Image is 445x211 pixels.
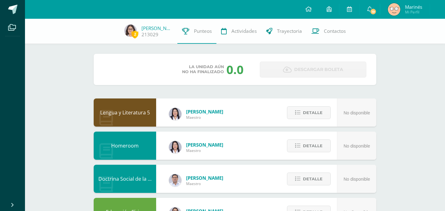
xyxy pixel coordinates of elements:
span: 2 [131,30,138,38]
a: Trayectoria [261,19,307,44]
img: d0eb4f608a66c2b5d3fe660c3b45bbae.png [388,3,400,16]
a: [PERSON_NAME] [141,25,173,31]
span: No disponible [344,143,370,148]
span: No disponible [344,110,370,115]
span: Descargar boleta [294,62,343,77]
button: Detalle [287,139,331,152]
span: Actividades [231,28,257,34]
span: No disponible [344,177,370,182]
span: Detalle [303,140,323,152]
div: 0.0 [226,61,244,78]
span: Maestro [186,181,223,186]
button: Detalle [287,106,331,119]
span: [PERSON_NAME] [186,108,223,115]
a: 213029 [141,31,158,38]
button: Detalle [287,173,331,185]
span: Maestro [186,115,223,120]
div: Homeroom [94,132,156,160]
span: [PERSON_NAME] [186,142,223,148]
span: [PERSON_NAME] [186,175,223,181]
img: 77847ddb6b5b9aa360bda9e432518848.png [124,24,137,37]
div: Doctrina Social de la Iglesia [94,165,156,193]
a: Contactos [307,19,350,44]
span: Mi Perfil [405,9,422,15]
span: Maestro [186,148,223,153]
img: fd1196377973db38ffd7ffd912a4bf7e.png [169,141,181,153]
img: fd1196377973db38ffd7ffd912a4bf7e.png [169,108,181,120]
img: 15aaa72b904403ebb7ec886ca542c491.png [169,174,181,187]
span: 19 [370,8,377,15]
a: Punteos [177,19,216,44]
span: Trayectoria [277,28,302,34]
span: Detalle [303,173,323,185]
span: Detalle [303,107,323,118]
div: Lengua y Literatura 5 [94,98,156,127]
span: Marinés [405,4,422,10]
span: Punteos [194,28,212,34]
span: La unidad aún no ha finalizado [182,64,224,74]
a: Actividades [216,19,261,44]
span: Contactos [324,28,346,34]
